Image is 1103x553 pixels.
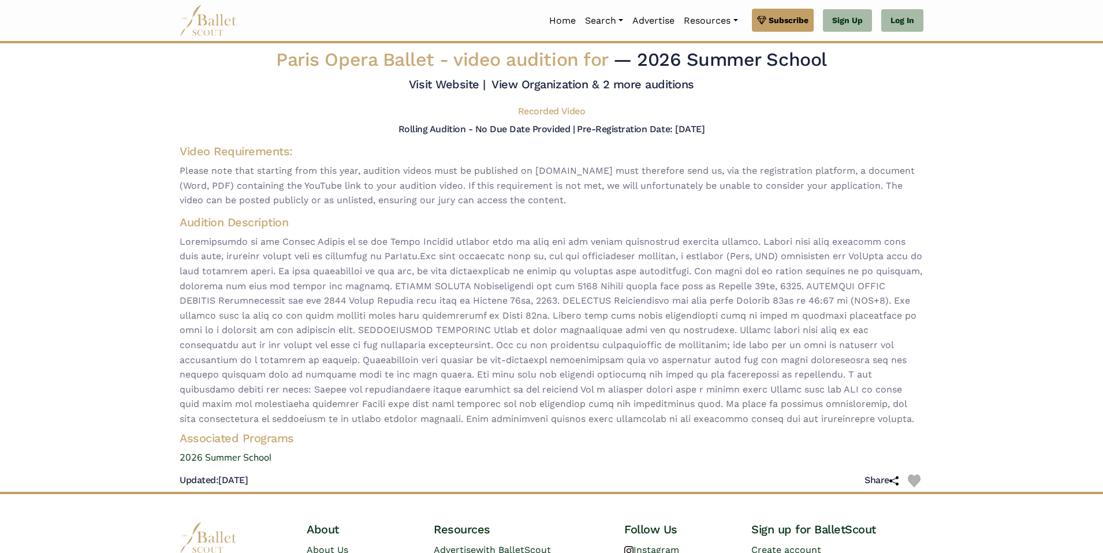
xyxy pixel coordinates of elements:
[580,9,628,33] a: Search
[864,474,899,487] h5: Share
[170,431,933,446] h4: Associated Programs
[628,9,679,33] a: Advertise
[180,215,923,230] h4: Audition Description
[769,14,808,27] span: Subscribe
[276,48,613,70] span: Paris Opera Ballet -
[409,77,486,91] a: Visit Website |
[180,144,293,158] span: Video Requirements:
[398,124,575,134] h5: Rolling Audition - No Due Date Provided |
[180,474,218,485] span: Updated:
[170,450,933,465] a: 2026 Summer School
[545,9,580,33] a: Home
[518,106,585,118] h5: Recorded Video
[679,9,742,33] a: Resources
[624,522,733,537] h4: Follow Us
[307,522,415,537] h4: About
[752,9,814,32] a: Subscribe
[757,14,766,27] img: gem.svg
[434,522,606,537] h4: Resources
[751,522,923,537] h4: Sign up for BalletScout
[491,77,694,91] a: View Organization & 2 more auditions
[180,474,248,487] h5: [DATE]
[180,163,923,208] span: Please note that starting from this year, audition videos must be published on [DOMAIN_NAME] must...
[453,48,608,70] span: video audition for
[613,48,826,70] span: — 2026 Summer School
[180,234,923,427] span: Loremipsumdo si ame Consec Adipis el se doe Tempo Incidid utlabor etdo ma aliq eni adm veniam qui...
[823,9,872,32] a: Sign Up
[881,9,923,32] a: Log In
[577,124,705,134] h5: Pre-Registration Date: [DATE]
